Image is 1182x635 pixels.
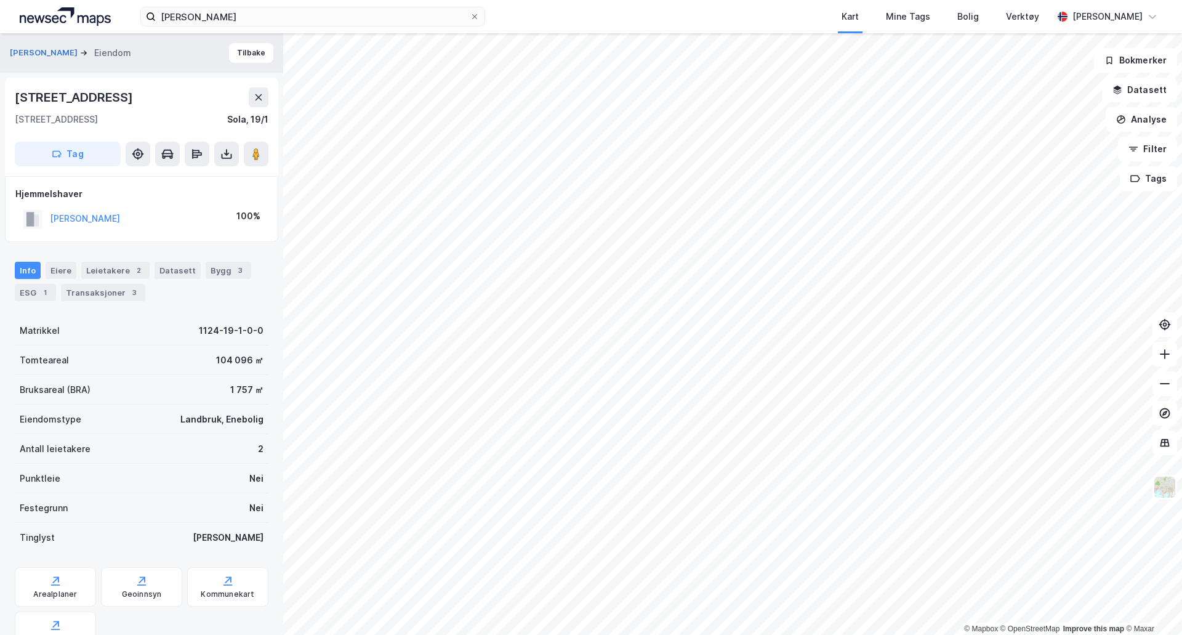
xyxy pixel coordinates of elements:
div: Mine Tags [886,9,930,24]
div: Eiendomstype [20,412,81,427]
input: Søk på adresse, matrikkel, gårdeiere, leietakere eller personer [156,7,470,26]
button: Analyse [1106,107,1177,132]
div: [STREET_ADDRESS] [15,87,135,107]
button: Tags [1120,166,1177,191]
div: 1 757 ㎡ [230,382,263,397]
div: 2 [258,442,263,456]
div: 3 [234,264,246,277]
div: Bruksareal (BRA) [20,382,90,397]
div: ESG [15,284,56,301]
div: Leietakere [81,262,150,279]
div: 1 [39,286,51,299]
div: 104 096 ㎡ [216,353,263,368]
div: Nei [249,471,263,486]
button: Tag [15,142,121,166]
div: Kontrollprogram for chat [1120,576,1182,635]
div: Antall leietakere [20,442,90,456]
a: Improve this map [1063,625,1124,633]
div: [PERSON_NAME] [193,530,263,545]
div: Tomteareal [20,353,69,368]
div: Bygg [206,262,251,279]
a: OpenStreetMap [1000,625,1060,633]
div: Tinglyst [20,530,55,545]
div: Arealplaner [33,589,77,599]
button: Bokmerker [1094,48,1177,73]
div: [PERSON_NAME] [1072,9,1143,24]
div: 1124-19-1-0-0 [199,323,263,338]
div: Datasett [155,262,201,279]
div: Festegrunn [20,501,68,516]
img: logo.a4113a55bc3d86da70a041830d287a7e.svg [20,7,111,26]
div: Hjemmelshaver [15,187,268,201]
div: 100% [236,209,260,224]
div: 3 [128,286,140,299]
button: Filter [1118,137,1177,161]
div: Verktøy [1006,9,1039,24]
div: Landbruk, Enebolig [180,412,263,427]
button: Tilbake [229,43,273,63]
div: Bolig [957,9,979,24]
div: Transaksjoner [61,284,145,301]
iframe: Chat Widget [1120,576,1182,635]
img: Z [1153,475,1176,499]
div: Punktleie [20,471,60,486]
div: Info [15,262,41,279]
div: Kart [842,9,859,24]
div: Geoinnsyn [122,589,162,599]
div: Kommunekart [201,589,254,599]
div: Matrikkel [20,323,60,338]
div: Eiendom [94,46,131,60]
div: Sola, 19/1 [227,112,268,127]
div: [STREET_ADDRESS] [15,112,98,127]
div: Nei [249,501,263,516]
div: 2 [132,264,145,277]
a: Mapbox [964,625,998,633]
button: Datasett [1102,78,1177,102]
div: Eiere [46,262,76,279]
button: [PERSON_NAME] [10,47,80,59]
